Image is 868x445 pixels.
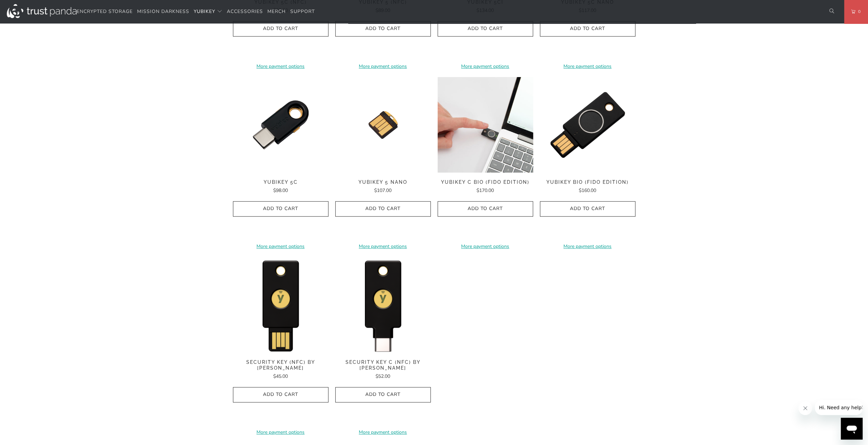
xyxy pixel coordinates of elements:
[540,179,635,194] a: YubiKey Bio (FIDO Edition) $160.00
[798,401,812,415] iframe: Close message
[77,8,133,15] span: Encrypted Storage
[438,243,533,250] a: More payment options
[227,4,263,20] a: Accessories
[290,8,315,15] span: Support
[240,206,321,212] span: Add to Cart
[855,8,861,15] span: 0
[335,359,431,371] span: Security Key C (NFC) by [PERSON_NAME]
[540,243,635,250] a: More payment options
[438,179,533,185] span: YubiKey C Bio (FIDO Edition)
[335,63,431,70] a: More payment options
[342,392,424,398] span: Add to Cart
[540,63,635,70] a: More payment options
[342,26,424,32] span: Add to Cart
[445,26,526,32] span: Add to Cart
[335,77,431,173] img: YubiKey 5 Nano - Trust Panda
[445,206,526,212] span: Add to Cart
[77,4,315,20] nav: Translation missing: en.navigation.header.main_nav
[137,4,189,20] a: Mission Darkness
[540,77,635,173] a: YubiKey Bio (FIDO Edition) - Trust Panda YubiKey Bio (FIDO Edition) - Trust Panda
[227,8,263,15] span: Accessories
[194,8,215,15] span: YubiKey
[233,201,328,217] button: Add to Cart
[233,243,328,250] a: More payment options
[335,21,431,36] button: Add to Cart
[476,187,494,194] span: $170.00
[273,373,288,380] span: $45.00
[267,4,286,20] a: Merch
[438,63,533,70] a: More payment options
[7,4,77,18] img: Trust Panda Australia
[233,63,328,70] a: More payment options
[4,5,49,10] span: Hi. Need any help?
[267,8,286,15] span: Merch
[815,400,863,415] iframe: Message from company
[540,77,635,173] img: YubiKey Bio (FIDO Edition) - Trust Panda
[194,4,222,20] summary: YubiKey
[374,187,392,194] span: $107.00
[540,201,635,217] button: Add to Cart
[335,179,431,185] span: YubiKey 5 Nano
[438,21,533,36] button: Add to Cart
[233,257,328,353] a: Security Key (NFC) by Yubico - Trust Panda Security Key (NFC) by Yubico - Trust Panda
[376,373,390,380] span: $52.00
[438,179,533,194] a: YubiKey C Bio (FIDO Edition) $170.00
[540,179,635,185] span: YubiKey Bio (FIDO Edition)
[438,77,533,173] img: YubiKey C Bio (FIDO Edition) - Trust Panda
[77,4,133,20] a: Encrypted Storage
[233,429,328,436] a: More payment options
[273,187,288,194] span: $98.00
[233,359,328,380] a: Security Key (NFC) by [PERSON_NAME] $45.00
[233,77,328,173] a: YubiKey 5C - Trust Panda YubiKey 5C - Trust Panda
[438,77,533,173] a: YubiKey C Bio (FIDO Edition) - Trust Panda YubiKey C Bio (FIDO Edition) - Trust Panda
[335,257,431,353] img: Security Key C (NFC) by Yubico - Trust Panda
[233,21,328,36] button: Add to Cart
[233,77,328,173] img: YubiKey 5C - Trust Panda
[233,387,328,402] button: Add to Cart
[579,187,596,194] span: $160.00
[547,26,628,32] span: Add to Cart
[137,8,189,15] span: Mission Darkness
[335,77,431,173] a: YubiKey 5 Nano - Trust Panda YubiKey 5 Nano - Trust Panda
[335,387,431,402] button: Add to Cart
[335,257,431,353] a: Security Key C (NFC) by Yubico - Trust Panda Security Key C (NFC) by Yubico - Trust Panda
[233,257,328,353] img: Security Key (NFC) by Yubico - Trust Panda
[547,206,628,212] span: Add to Cart
[335,201,431,217] button: Add to Cart
[335,243,431,250] a: More payment options
[342,206,424,212] span: Add to Cart
[438,201,533,217] button: Add to Cart
[290,4,315,20] a: Support
[233,359,328,371] span: Security Key (NFC) by [PERSON_NAME]
[233,179,328,185] span: YubiKey 5C
[335,179,431,194] a: YubiKey 5 Nano $107.00
[335,429,431,436] a: More payment options
[335,359,431,380] a: Security Key C (NFC) by [PERSON_NAME] $52.00
[540,21,635,36] button: Add to Cart
[240,392,321,398] span: Add to Cart
[841,418,863,440] iframe: Button to launch messaging window
[233,179,328,194] a: YubiKey 5C $98.00
[240,26,321,32] span: Add to Cart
